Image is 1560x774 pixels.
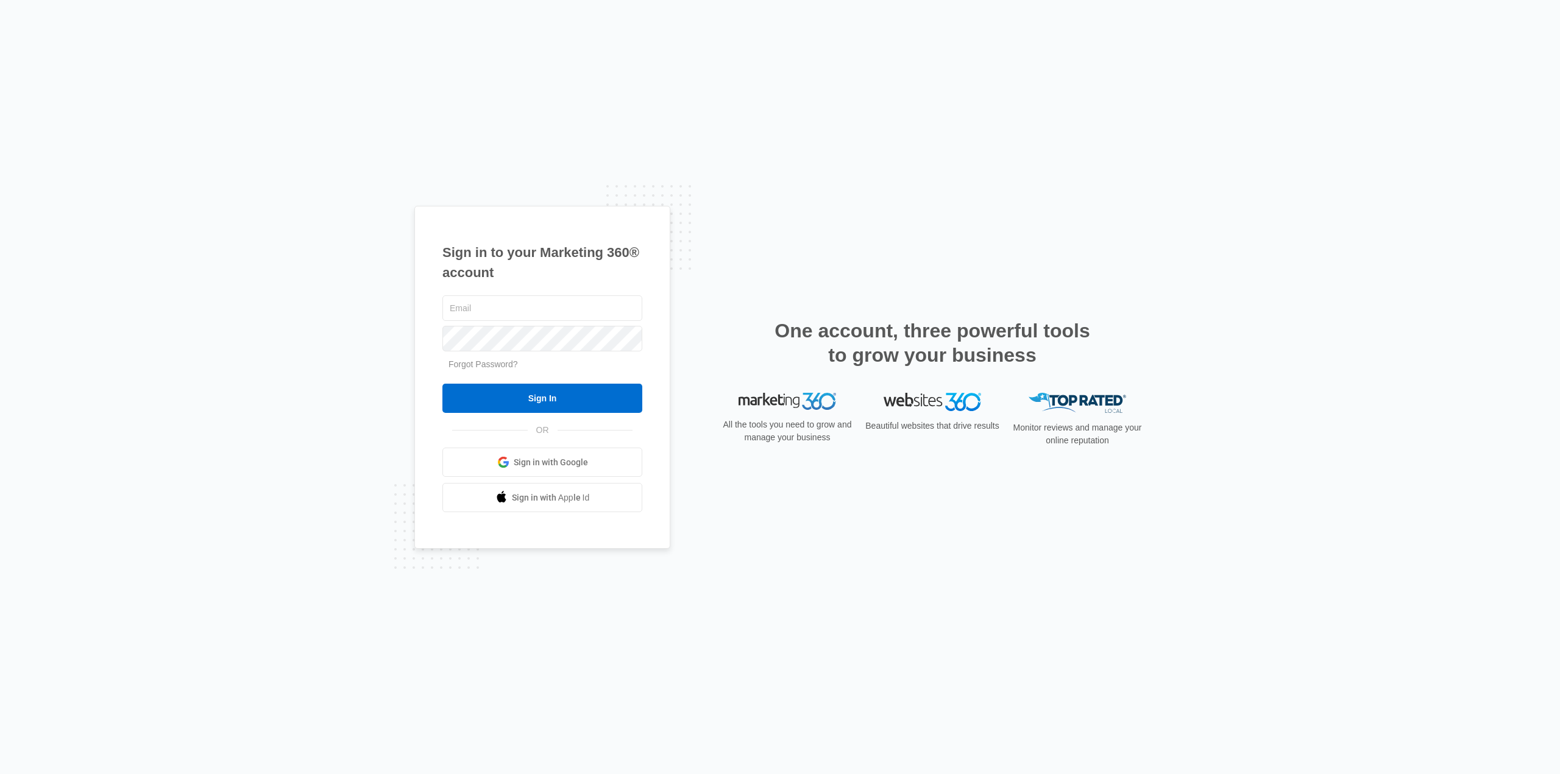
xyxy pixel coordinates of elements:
[719,418,856,444] p: All the tools you need to grow and manage your business
[512,491,590,504] span: Sign in with Apple Id
[864,420,1001,432] p: Beautiful websites that drive results
[442,448,642,477] a: Sign in with Google
[528,424,558,437] span: OR
[442,295,642,321] input: Email
[442,483,642,512] a: Sign in with Apple Id
[884,393,981,410] img: Websites 360
[514,456,588,469] span: Sign in with Google
[442,242,642,283] h1: Sign in to your Marketing 360® account
[771,318,1094,367] h2: One account, three powerful tools to grow your business
[442,384,642,413] input: Sign In
[739,393,836,410] img: Marketing 360
[1009,421,1146,447] p: Monitor reviews and manage your online reputation
[448,359,518,369] a: Forgot Password?
[1029,393,1126,413] img: Top Rated Local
